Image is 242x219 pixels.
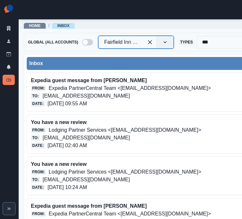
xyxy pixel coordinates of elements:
[27,39,79,45] span: Global (All Accounts)
[3,49,15,59] a: Draft Posts
[31,101,45,107] span: Date:
[48,142,87,149] p: [DATE] 02:40 AM
[31,85,46,91] span: From:
[24,3,37,15] button: Open Menu
[31,211,46,217] span: From:
[3,23,15,33] a: Clients
[42,92,130,100] p: [EMAIL_ADDRESS][DOMAIN_NAME]
[24,22,75,29] nav: breadcrumb
[42,134,130,142] p: [EMAIL_ADDRESS][DOMAIN_NAME]
[48,184,87,191] p: [DATE] 10:24 AM
[179,39,194,45] span: Types
[31,177,40,183] span: To:
[31,127,46,133] span: From:
[31,93,40,99] span: To:
[29,24,41,28] a: Home
[49,84,211,92] p: Expedia PartnerCentral Team <[EMAIL_ADDRESS][DOMAIN_NAME]>
[57,24,70,28] a: Inbox
[3,202,15,215] button: Expand
[31,185,45,190] span: Date:
[48,22,50,29] span: /
[49,126,201,134] p: Lodging Partner Services <[EMAIL_ADDRESS][DOMAIN_NAME]>
[31,143,45,148] span: Date:
[145,37,155,47] div: Clear selected options
[3,75,15,85] a: Inbox
[3,62,15,72] a: Notifications
[48,100,87,108] p: [DATE] 09:55 AM
[31,169,46,175] span: From:
[49,168,201,176] p: Lodging Partner Services <[EMAIL_ADDRESS][DOMAIN_NAME]>
[42,176,130,184] p: [EMAIL_ADDRESS][DOMAIN_NAME]
[49,210,211,218] p: Expedia PartnerCentral Team <[EMAIL_ADDRESS][DOMAIN_NAME]>
[3,36,15,46] a: Users
[31,135,40,141] span: To:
